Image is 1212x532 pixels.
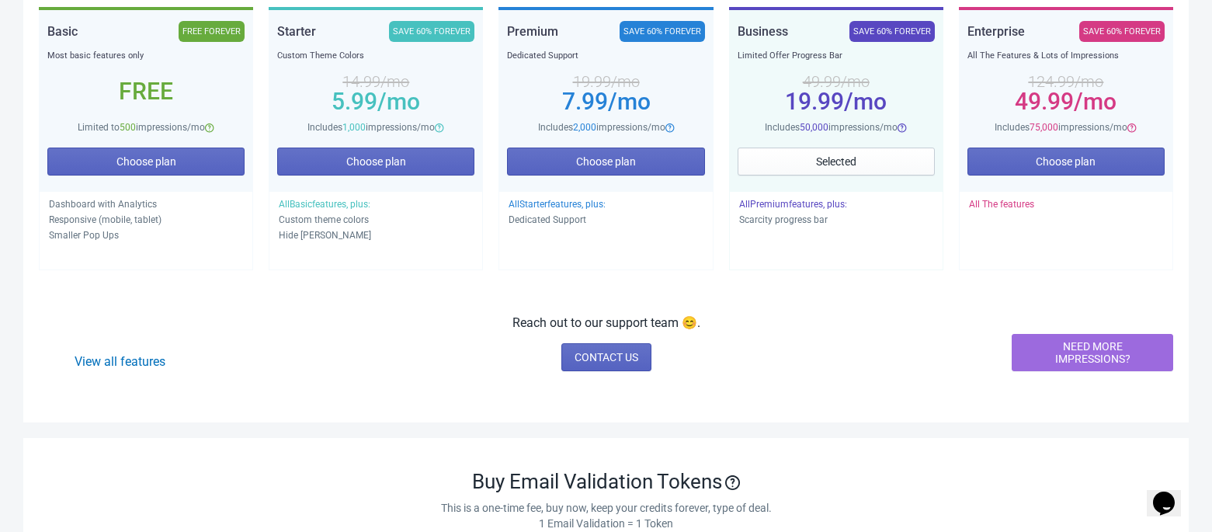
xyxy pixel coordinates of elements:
p: Scarcity progress bar [739,212,933,228]
button: Choose plan [967,148,1165,176]
div: 49.99 [967,96,1165,108]
span: 50,000 [800,122,828,133]
span: /mo [377,88,420,115]
button: Choose plan [47,148,245,176]
p: This is a one-time fee, buy now, keep your credits forever, type of deal. [39,500,1173,516]
iframe: chat widget [1147,470,1196,516]
a: CONTACT US [561,343,651,371]
span: All Starter features, plus: [509,199,606,210]
span: All Basic features, plus: [279,199,370,210]
span: Choose plan [1036,155,1096,168]
div: FREE FOREVER [179,21,245,42]
p: Responsive (mobile, tablet) [49,212,243,228]
div: Free [47,85,245,98]
div: Starter [277,21,316,42]
span: Choose plan [116,155,176,168]
span: Includes impressions/mo [995,122,1127,133]
button: Choose plan [507,148,704,176]
div: Custom Theme Colors [277,48,474,64]
span: All Premium features, plus: [739,199,847,210]
span: /mo [844,88,887,115]
div: Premium [507,21,558,42]
span: 500 [120,122,136,133]
span: CONTACT US [575,351,638,363]
span: Includes impressions/mo [307,122,435,133]
div: 5.99 [277,96,474,108]
p: Smaller Pop Ups [49,228,243,243]
div: 49.99 /mo [738,75,935,88]
div: SAVE 60% FOREVER [849,21,935,42]
span: /mo [608,88,651,115]
span: Selected [816,155,856,168]
span: 2,000 [573,122,596,133]
button: Selected [738,148,935,176]
div: All The Features & Lots of Impressions [967,48,1165,64]
a: View all features [75,354,165,369]
div: 19.99 /mo [507,75,704,88]
p: 1 Email Validation = 1 Token [39,516,1173,531]
div: Business [738,21,788,42]
div: 7.99 [507,96,704,108]
span: /mo [1074,88,1116,115]
p: Hide [PERSON_NAME] [279,228,473,243]
span: Includes impressions/mo [538,122,665,133]
div: SAVE 60% FOREVER [1079,21,1165,42]
div: Dedicated Support [507,48,704,64]
span: Choose plan [346,155,406,168]
div: 14.99 /mo [277,75,474,88]
span: 75,000 [1030,122,1058,133]
span: Choose plan [576,155,636,168]
span: All The features [969,199,1034,210]
div: 19.99 [738,96,935,108]
div: Buy Email Validation Tokens [39,469,1173,494]
div: 124.99 /mo [967,75,1165,88]
div: Enterprise [967,21,1025,42]
div: Most basic features only [47,48,245,64]
div: SAVE 60% FOREVER [389,21,474,42]
div: Limited Offer Progress Bar [738,48,935,64]
p: Reach out to our support team 😊. [512,314,700,332]
p: Dashboard with Analytics [49,196,243,212]
button: Choose plan [277,148,474,176]
p: Dedicated Support [509,212,703,228]
span: NEED MORE IMPRESSIONS? [1025,340,1160,365]
span: 1,000 [342,122,366,133]
button: NEED MORE IMPRESSIONS? [1012,334,1173,371]
p: Custom theme colors [279,212,473,228]
div: SAVE 60% FOREVER [620,21,705,42]
span: Includes impressions/mo [765,122,898,133]
div: Limited to impressions/mo [47,120,245,135]
div: Basic [47,21,78,42]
